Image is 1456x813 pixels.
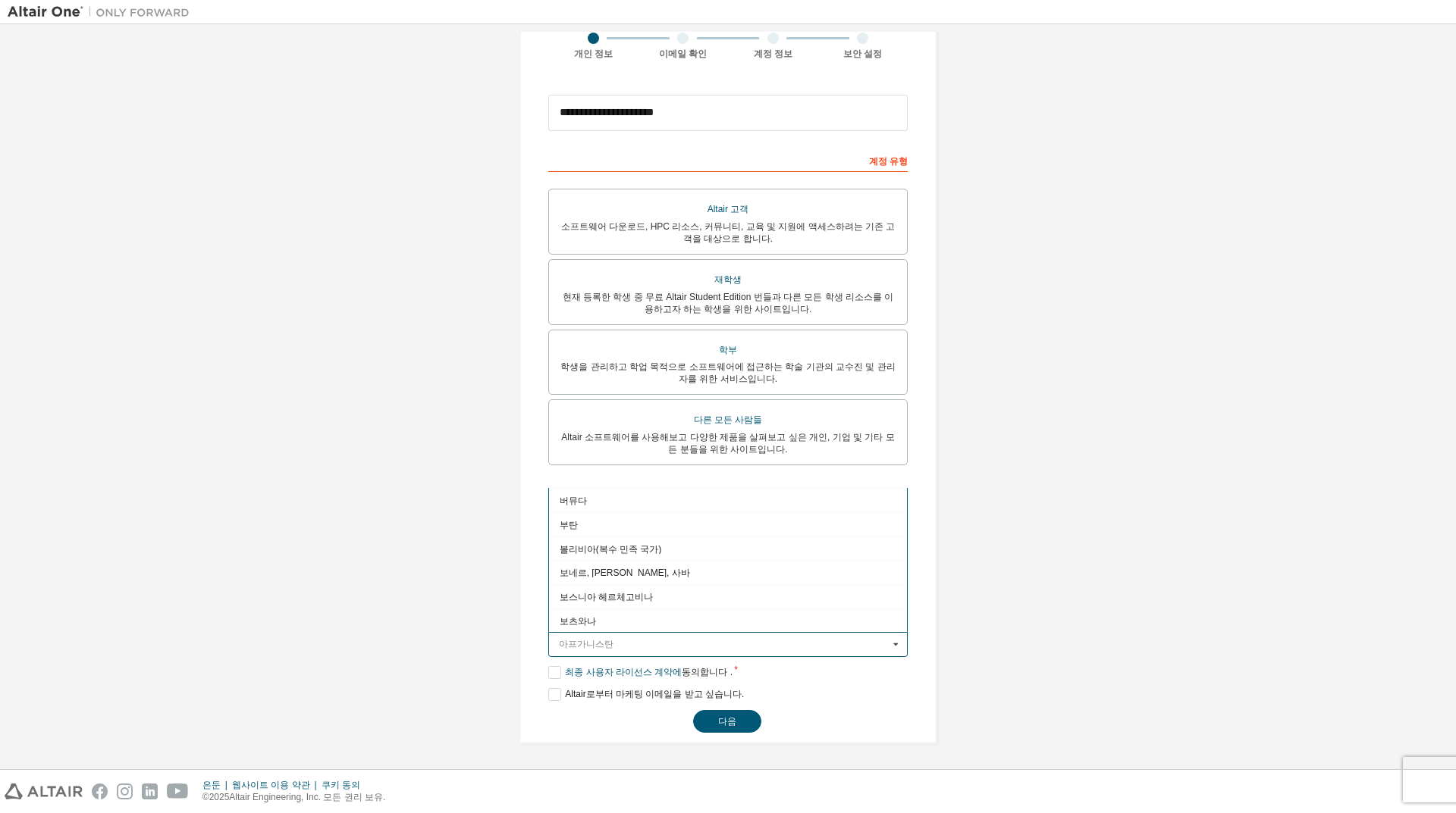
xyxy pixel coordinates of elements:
font: 쿠키 동의 [322,780,360,790]
img: altair_logo.svg [5,783,83,799]
font: 개인 정보 [574,48,613,59]
font: 보츠와나 [560,616,596,627]
font: 웹사이트 이용 약관 [232,780,310,790]
img: instagram.svg [117,783,133,799]
font: 보안 설정 [843,48,882,59]
font: 2025 [209,792,230,802]
font: 보네르, [PERSON_NAME], 사바 [560,568,690,579]
font: 현재 등록한 학생 중 무료 Altair Student Edition 번들과 다른 모든 학생 리소스를 이용하고자 하는 학생을 위한 사이트입니다. [563,292,894,314]
button: 다음 [693,710,761,733]
font: 다른 모든 사람들 [694,414,763,425]
font: 재학생 [714,274,742,285]
font: 동의합니다 . [682,667,733,677]
font: 계정 정보 [754,48,792,59]
font: 부탄 [560,520,578,530]
font: Altair Engineering, Inc. 모든 권리 보유. [229,792,385,802]
font: Altair 고객 [708,204,749,214]
font: 계정 유형 [869,156,908,167]
font: 버뮤다 [560,496,587,506]
font: Altair 소프트웨어를 사용해보고 다양한 제품을 살펴보고 싶은 개인, 기업 및 기타 모든 분들을 위한 사이트입니다. [561,432,894,455]
font: 다음 [718,716,736,727]
img: 알타이르 원 [8,5,197,20]
font: 최종 사용자 라이선스 계약에 [565,667,682,677]
font: 보스니아 헤르체고비나 [560,593,653,603]
font: 학생을 관리하고 학업 목적으로 소프트웨어에 접근하는 학술 기관의 교수진 및 관리자를 위한 서비스입니다. [560,361,895,384]
font: Altair로부터 마케팅 이메일을 받고 싶습니다. [565,689,744,699]
font: 볼리비아(복수 민족 국가) [560,544,662,555]
img: facebook.svg [92,783,108,799]
img: linkedin.svg [142,783,158,799]
font: © [202,792,209,802]
img: youtube.svg [167,783,189,799]
font: 이메일 확인 [659,48,707,59]
font: 학부 [719,345,737,355]
font: 은둔 [202,780,221,790]
font: 소프트웨어 다운로드, HPC 리소스, 커뮤니티, 교육 및 지원에 액세스하려는 기존 고객을 대상으로 합니다. [561,221,896,244]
